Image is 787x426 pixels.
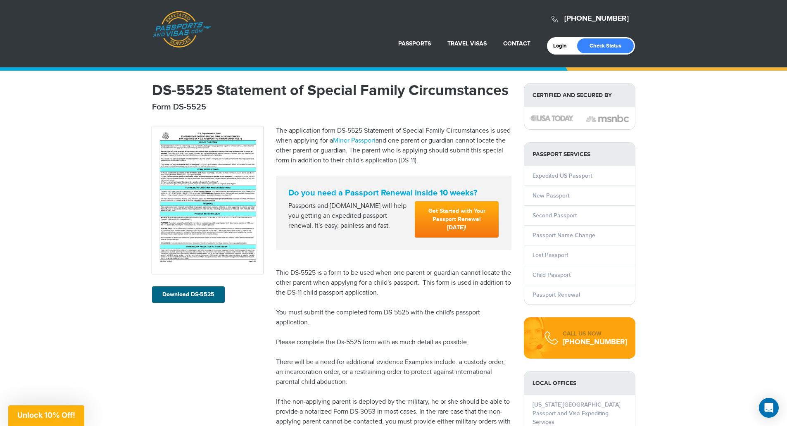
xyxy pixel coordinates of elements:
[533,401,621,426] a: [US_STATE][GEOGRAPHIC_DATA] Passport and Visa Expediting Services
[398,40,431,47] a: Passports
[533,212,577,219] a: Second Passport
[586,114,629,124] img: image description
[759,398,779,418] div: Open Intercom Messenger
[288,188,499,198] strong: Do you need a Passport Renewal inside 10 weeks?
[152,286,225,303] a: Download DS-5525
[276,308,511,328] p: You must submit the completed form DS-5525 with the child's passport application.
[530,115,573,121] img: image description
[563,338,627,346] div: [PHONE_NUMBER]
[285,201,412,231] div: Passports and [DOMAIN_NAME] will help you getting an expedited passport renewal. It's easy, painl...
[533,252,568,259] a: Lost Passport
[8,405,84,426] div: Unlock 10% Off!
[524,83,635,107] strong: Certified and Secured by
[447,40,487,47] a: Travel Visas
[333,137,376,145] a: Minor Passport
[276,357,511,387] p: There will be a need for additional evidence Examples include: a custody order, an incarceration ...
[276,338,511,347] p: Please complete the Ds-5525 form with as much detail as possible.
[415,201,499,238] a: Get Started with Your Passport Renewal [DATE]!
[524,371,635,395] strong: LOCAL OFFICES
[553,43,573,49] a: Login
[524,143,635,166] strong: PASSPORT SERVICES
[152,126,264,274] img: DS-5525
[533,291,580,298] a: Passport Renewal
[503,40,530,47] a: Contact
[276,268,511,298] p: Thie DS-5525 is a form to be used when one parent or guardian cannot locate the other parent when...
[17,411,75,419] span: Unlock 10% Off!
[152,102,511,112] h2: Form DS-5525
[276,250,511,258] iframe: Customer reviews powered by Trustpilot
[577,38,634,53] a: Check Status
[533,172,592,179] a: Expedited US Passport
[564,14,629,23] a: [PHONE_NUMBER]
[533,271,571,278] a: Child Passport
[276,126,511,166] p: The application form DS-5525 Statement of Special Family Circumstances is used when applying for ...
[563,330,627,338] div: CALL US NOW
[152,83,511,98] h1: DS-5525 Statement of Special Family Circumstances
[533,192,569,199] a: New Passport
[533,232,595,239] a: Passport Name Change
[152,11,211,48] a: Passports & [DOMAIN_NAME]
